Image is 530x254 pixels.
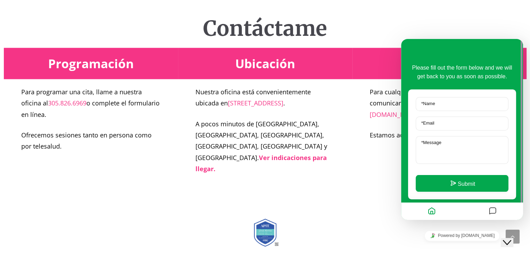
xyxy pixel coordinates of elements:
font: Para programar una cita, llame a nuestra oficina al [21,88,142,107]
font: Ofrecemos sesiones tanto en persona como por telesalud. [21,131,152,150]
iframe: widget de chat [501,226,523,247]
font: Nuestra oficina está convenientemente ubicada en [195,88,311,107]
iframe: widget de chat [401,39,523,220]
a: Ver indicaciones para llegar. [195,153,327,173]
font: Contáctame [203,15,327,41]
img: Insignia [251,219,279,247]
font: Ubicación [235,55,295,72]
font: Estamos aquí para ayudarle. [370,131,453,139]
iframe: widget de chat [401,228,523,244]
font: Programación [48,55,134,72]
a: [STREET_ADDRESS] [228,99,283,107]
a: [EMAIL_ADDRESS][DOMAIN_NAME] [370,99,505,118]
font: o complete el formulario en línea. [21,99,160,118]
font: . [283,99,285,107]
font: A pocos minutos de [GEOGRAPHIC_DATA], [GEOGRAPHIC_DATA], [GEOGRAPHIC_DATA], [GEOGRAPHIC_DATA], [G... [195,120,327,162]
a: 305.826.6969 [48,99,86,107]
font: Para cualquier otra consulta, puede comunicarse con nosotros a [370,88,475,107]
